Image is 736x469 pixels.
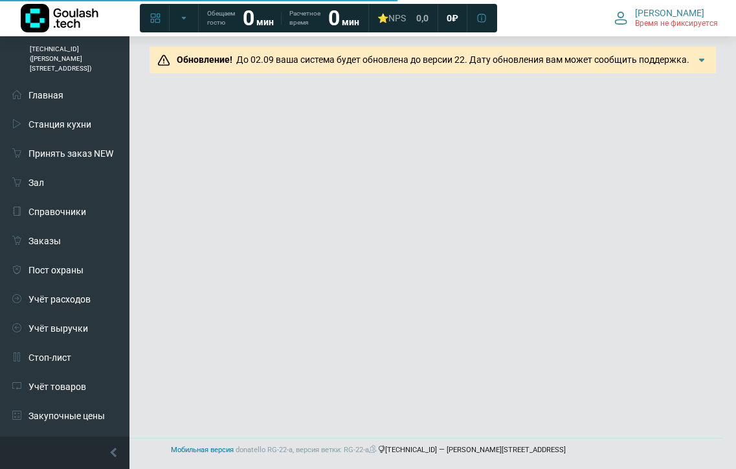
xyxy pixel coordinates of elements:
a: 0 ₽ [439,6,466,30]
span: NPS [388,13,406,23]
div: ⭐ [377,12,406,24]
b: Обновление! [177,54,232,65]
a: Обещаем гостю 0 мин Расчетное время 0 мин [199,6,367,30]
span: До 02.09 ваша система будет обновлена до версии 22. Дату обновления вам может сообщить поддержка.... [173,54,689,78]
span: Расчетное время [289,9,320,27]
span: Время не фиксируется [635,19,718,29]
img: Подробнее [695,54,708,67]
a: ⭐NPS 0,0 [370,6,436,30]
span: 0,0 [416,12,429,24]
span: мин [256,17,274,27]
strong: 0 [328,6,340,30]
button: [PERSON_NAME] Время не фиксируется [607,5,726,32]
strong: 0 [243,6,254,30]
span: Обещаем гостю [207,9,235,27]
span: ₽ [452,12,458,24]
span: 0 [447,12,452,24]
a: Мобильная версия [171,446,234,454]
img: Предупреждение [157,54,170,67]
span: donatello RG-22-a, версия ветки: RG-22-a [236,446,378,454]
span: мин [342,17,359,27]
img: Логотип компании Goulash.tech [21,4,98,32]
span: [PERSON_NAME] [635,7,704,19]
footer: [TECHNICAL_ID] — [PERSON_NAME][STREET_ADDRESS] [13,438,723,463]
